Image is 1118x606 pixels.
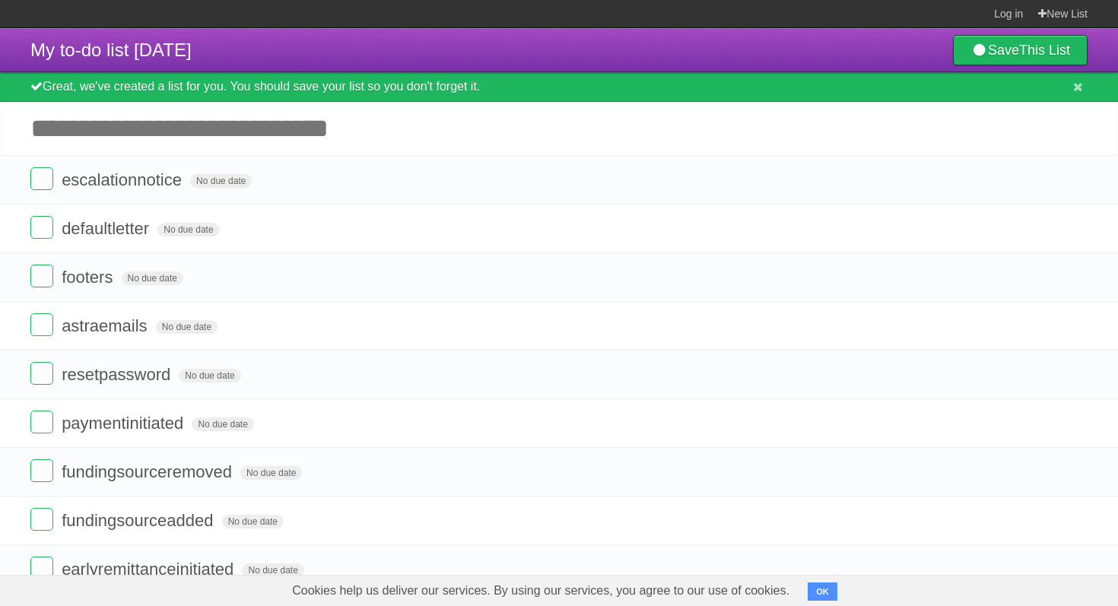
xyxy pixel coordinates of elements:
label: Done [30,265,53,287]
label: Done [30,167,53,190]
label: Done [30,459,53,482]
span: No due date [156,320,218,334]
b: This List [1019,43,1070,58]
label: Done [30,362,53,385]
span: No due date [192,417,253,431]
button: OK [808,582,837,601]
span: defaultletter [62,219,153,238]
span: resetpassword [62,365,174,384]
span: No due date [242,563,303,577]
span: No due date [179,369,240,382]
span: No due date [190,174,252,188]
span: escalationnotice [62,170,186,189]
span: No due date [222,515,284,528]
span: Cookies help us deliver our services. By using our services, you agree to our use of cookies. [277,576,805,606]
a: SaveThis List [953,35,1088,65]
span: No due date [122,271,183,285]
label: Done [30,557,53,579]
span: fundingsourceremoved [62,462,236,481]
label: Done [30,216,53,239]
span: No due date [240,466,302,480]
span: paymentinitiated [62,414,187,433]
span: No due date [157,223,219,236]
span: earlyremittanceinitiated [62,560,237,579]
span: astraemails [62,316,151,335]
span: My to-do list [DATE] [30,40,192,60]
span: fundingsourceadded [62,511,217,530]
label: Done [30,411,53,433]
span: footers [62,268,116,287]
label: Done [30,313,53,336]
label: Done [30,508,53,531]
